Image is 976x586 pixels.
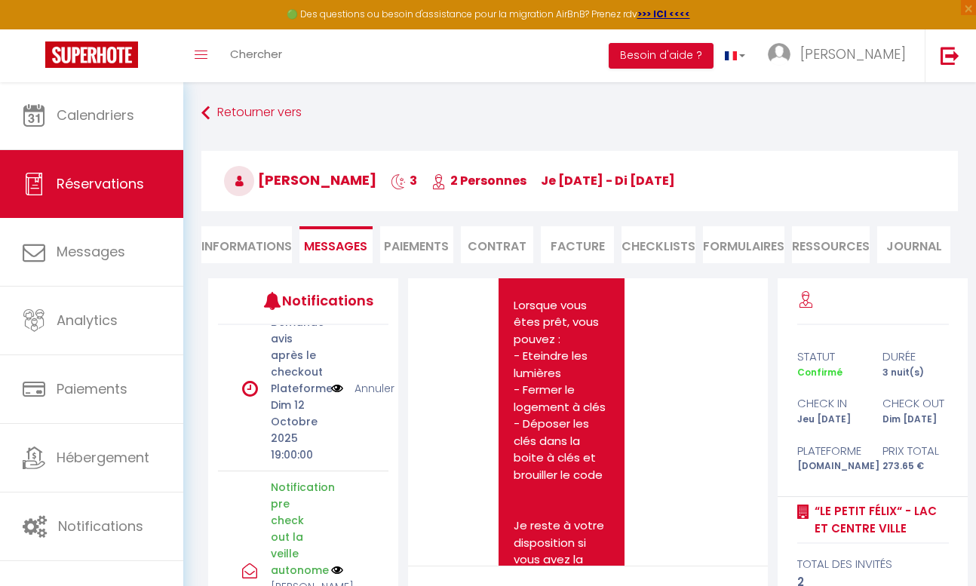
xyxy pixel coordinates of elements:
[224,170,376,189] span: [PERSON_NAME]
[219,29,293,82] a: Chercher
[331,564,343,576] img: NO IMAGE
[57,106,134,124] span: Calendriers
[787,459,873,474] div: [DOMAIN_NAME]
[757,29,925,82] a: ... [PERSON_NAME]
[304,238,367,255] span: Messages
[45,41,138,68] img: Super Booking
[609,43,714,69] button: Besoin d'aide ?
[800,44,906,63] span: [PERSON_NAME]
[461,226,534,263] li: Contrat
[637,8,690,20] a: >>> ICI <<<<
[622,226,695,263] li: CHECKLISTS
[787,348,873,366] div: statut
[873,394,959,413] div: check out
[873,366,959,380] div: 3 nuit(s)
[873,348,959,366] div: durée
[877,226,950,263] li: Journal
[354,380,394,397] a: Annuler
[282,284,353,318] h3: Notifications
[271,314,322,397] p: Demande avis après le checkout Plateforme
[787,413,873,427] div: Jeu [DATE]
[873,459,959,474] div: 273.65 €
[380,226,453,263] li: Paiements
[201,100,958,127] a: Retourner vers
[57,448,149,467] span: Hébergement
[541,172,675,189] span: je [DATE] - di [DATE]
[541,226,614,263] li: Facture
[57,311,118,330] span: Analytics
[792,226,870,263] li: Ressources
[431,172,526,189] span: 2 Personnes
[787,442,873,460] div: Plateforme
[57,174,144,193] span: Réservations
[271,479,322,578] p: Notification pre check out la veille autonome
[873,442,959,460] div: Prix total
[391,172,417,189] span: 3
[873,413,959,427] div: Dim [DATE]
[809,502,949,538] a: “Le Petit Félix“ - Lac et centre ville
[201,226,292,263] li: Informations
[57,379,127,398] span: Paiements
[787,394,873,413] div: check in
[797,555,949,573] div: total des invités
[230,46,282,62] span: Chercher
[271,397,322,463] p: Dim 12 Octobre 2025 19:00:00
[797,366,842,379] span: Confirmé
[941,46,959,65] img: logout
[57,242,125,261] span: Messages
[768,43,790,66] img: ...
[331,380,343,397] img: NO IMAGE
[703,226,784,263] li: FORMULAIRES
[58,517,143,535] span: Notifications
